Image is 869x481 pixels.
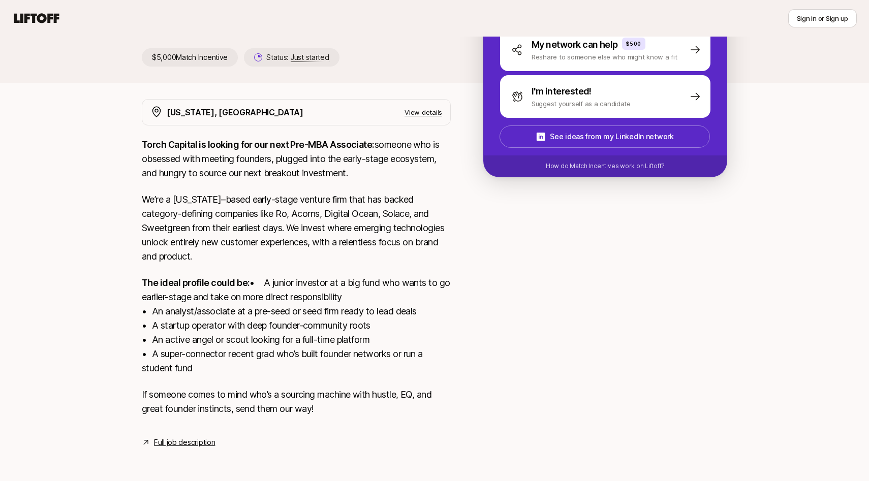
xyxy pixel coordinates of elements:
p: $5,000 Match Incentive [142,48,238,67]
p: How do Match Incentives work on Liftoff? [546,162,665,171]
p: $500 [626,40,641,48]
button: See ideas from my LinkedIn network [500,125,710,148]
p: Status: [266,51,329,63]
p: If someone comes to mind who’s a sourcing machine with hustle, EQ, and great founder instincts, s... [142,388,451,416]
p: [US_STATE], [GEOGRAPHIC_DATA] [167,106,303,119]
p: • A junior investor at a big fund who wants to go earlier-stage and take on more direct responsib... [142,276,451,375]
strong: The ideal profile could be: [142,277,250,288]
span: Just started [291,53,329,62]
strong: Torch Capital is looking for our next Pre-MBA Associate: [142,139,375,150]
p: someone who is obsessed with meeting founders, plugged into the early-stage ecosystem, and hungry... [142,138,451,180]
button: Sign in or Sign up [788,9,857,27]
p: See ideas from my LinkedIn network [550,131,673,143]
a: Full job description [154,436,215,448]
p: Suggest yourself as a candidate [532,99,631,109]
p: We’re a [US_STATE]–based early-stage venture firm that has backed category-defining companies lik... [142,193,451,264]
p: My network can help [532,38,618,52]
p: I'm interested! [532,84,592,99]
p: View details [405,107,442,117]
p: Reshare to someone else who might know a fit [532,52,677,62]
